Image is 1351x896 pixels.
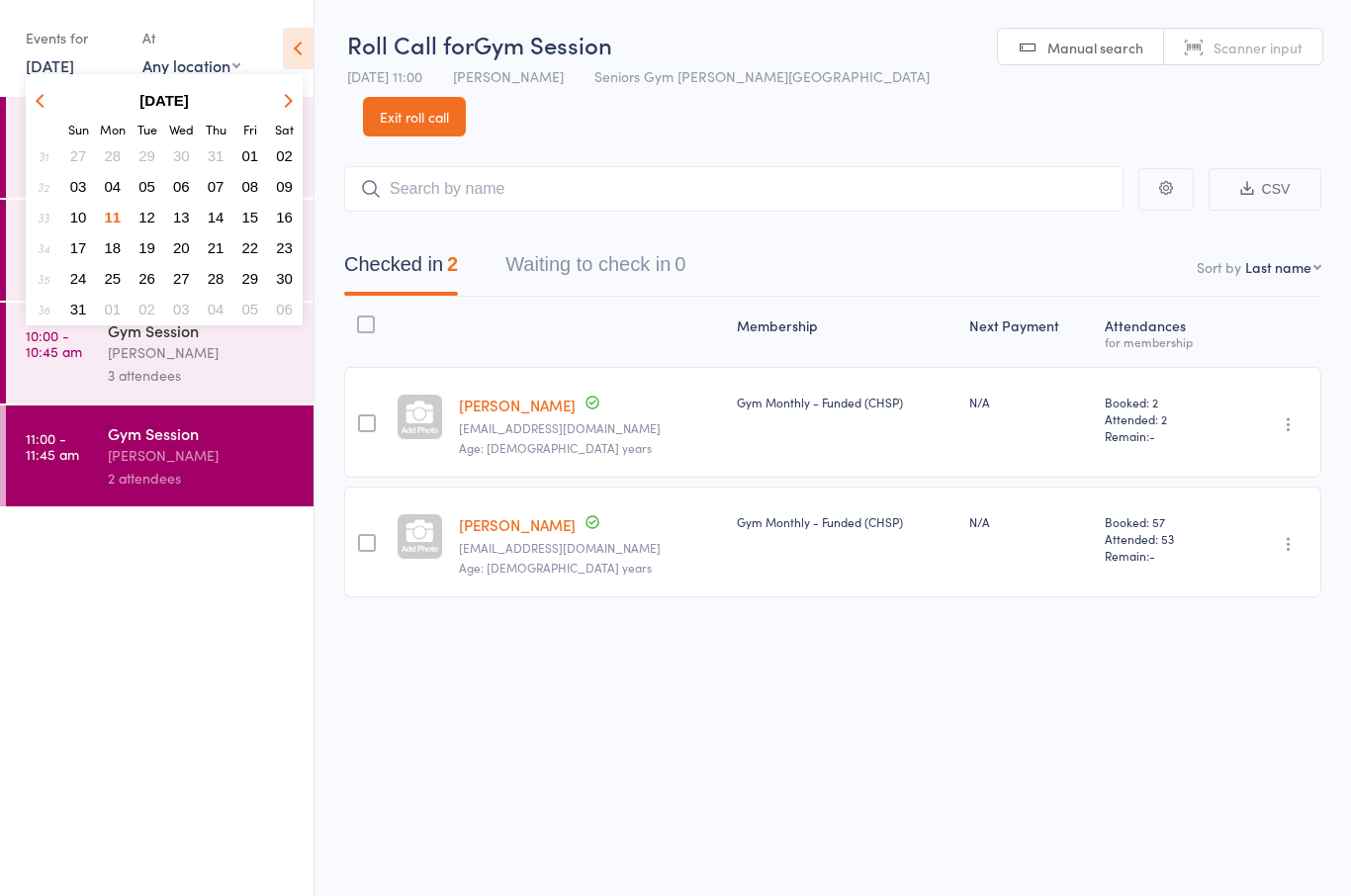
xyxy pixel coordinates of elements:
[108,319,297,341] div: Gym Session
[38,240,49,256] em: 34
[201,204,231,230] button: 14
[275,121,294,137] small: Saturday
[1105,427,1221,444] span: Remain:
[208,209,225,225] span: 14
[208,178,225,195] span: 07
[201,142,231,169] button: 31
[269,296,300,322] button: 06
[276,209,293,225] span: 16
[269,142,300,169] button: 02
[138,239,155,256] span: 19
[26,54,74,76] a: [DATE]
[70,239,87,256] span: 17
[737,394,953,410] div: Gym Monthly - Funded (CHSP)
[98,173,129,200] button: 04
[138,209,155,225] span: 12
[1105,513,1221,530] span: Booked: 57
[132,296,162,322] button: 02
[276,239,293,256] span: 23
[98,204,129,230] button: 11
[70,209,87,225] span: 10
[132,234,162,261] button: 19
[1197,257,1241,277] label: Sort by
[269,265,300,292] button: 30
[138,178,155,195] span: 05
[1209,168,1321,211] button: CSV
[208,239,225,256] span: 21
[137,121,157,137] small: Tuesday
[142,22,240,54] div: At
[505,243,685,296] button: Waiting to check in0
[105,301,122,317] span: 01
[459,439,652,456] span: Age: [DEMOGRAPHIC_DATA] years
[105,147,122,164] span: 28
[169,121,194,137] small: Wednesday
[447,253,458,275] div: 2
[235,234,266,261] button: 22
[70,147,87,164] span: 27
[108,364,297,387] div: 3 attendees
[105,270,122,287] span: 25
[173,147,190,164] span: 30
[98,234,129,261] button: 18
[459,559,652,576] span: Age: [DEMOGRAPHIC_DATA] years
[242,209,259,225] span: 15
[276,270,293,287] span: 30
[1105,335,1221,348] div: for membership
[63,234,94,261] button: 17
[63,142,94,169] button: 27
[70,270,87,287] span: 24
[38,210,49,225] em: 33
[1105,410,1221,427] span: Attended: 2
[26,327,82,359] time: 10:00 - 10:45 am
[108,467,297,490] div: 2 attendees
[173,301,190,317] span: 03
[6,200,314,301] a: 9:00 -9:45 amGym Session[PERSON_NAME]3 attendees
[173,270,190,287] span: 27
[132,142,162,169] button: 29
[276,178,293,195] span: 09
[675,253,685,275] div: 0
[138,301,155,317] span: 02
[235,173,266,200] button: 08
[39,148,48,164] em: 31
[38,271,49,287] em: 35
[961,306,1097,358] div: Next Payment
[1214,38,1303,57] span: Scanner input
[142,54,240,76] div: Any location
[166,173,197,200] button: 06
[70,178,87,195] span: 03
[70,301,87,317] span: 31
[242,239,259,256] span: 22
[235,296,266,322] button: 05
[269,234,300,261] button: 23
[98,265,129,292] button: 25
[242,147,259,164] span: 01
[166,204,197,230] button: 13
[269,204,300,230] button: 16
[1105,530,1221,547] span: Attended: 53
[474,28,612,60] span: Gym Session
[594,66,930,86] span: Seniors Gym [PERSON_NAME][GEOGRAPHIC_DATA]
[173,209,190,225] span: 13
[201,173,231,200] button: 07
[166,234,197,261] button: 20
[243,121,257,137] small: Friday
[242,270,259,287] span: 29
[166,142,197,169] button: 30
[26,22,123,54] div: Events for
[138,147,155,164] span: 29
[1047,38,1143,57] span: Manual search
[235,265,266,292] button: 29
[1097,306,1229,358] div: Atten­dances
[63,173,94,200] button: 03
[208,270,225,287] span: 28
[132,265,162,292] button: 26
[208,301,225,317] span: 04
[206,121,226,137] small: Thursday
[68,121,89,137] small: Sunday
[6,303,314,403] a: 10:00 -10:45 amGym Session[PERSON_NAME]3 attendees
[108,444,297,467] div: [PERSON_NAME]
[132,204,162,230] button: 12
[347,66,422,86] span: [DATE] 11:00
